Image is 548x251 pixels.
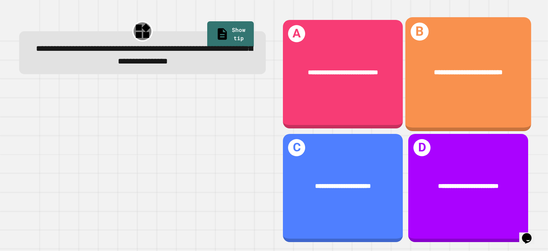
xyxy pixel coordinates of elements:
h1: D [413,139,431,156]
h1: C [288,139,305,156]
h1: B [411,23,429,41]
iframe: chat widget [519,224,541,244]
h1: A [288,25,305,42]
a: Show tip [207,21,254,48]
